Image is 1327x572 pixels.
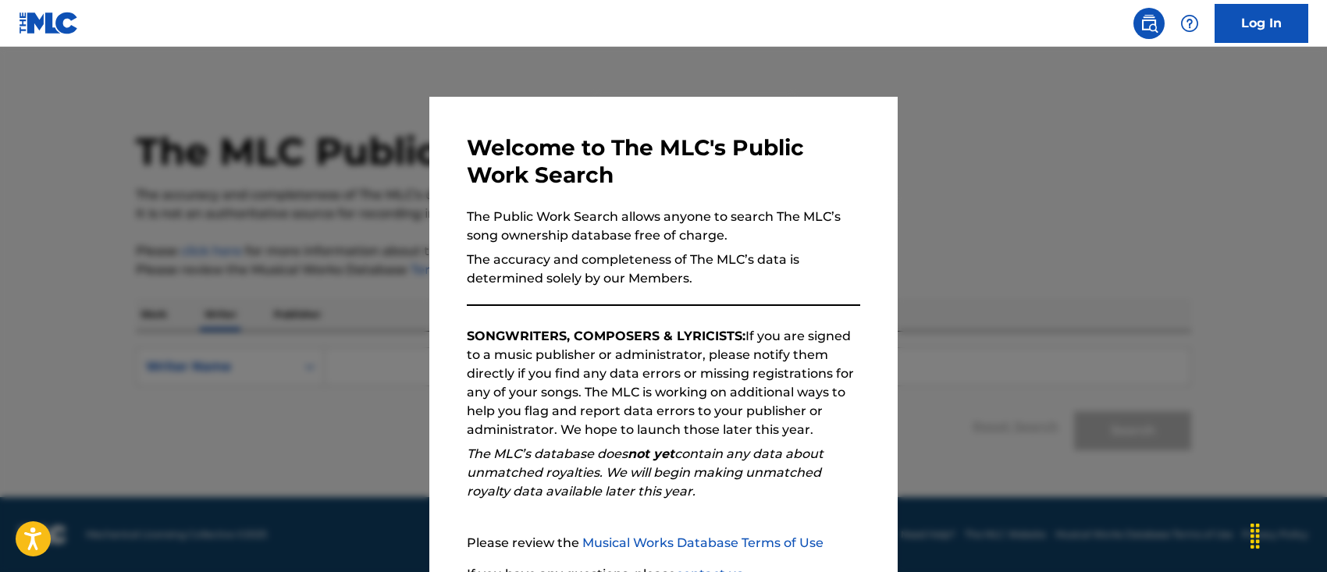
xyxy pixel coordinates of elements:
[1174,8,1205,39] div: Help
[467,534,860,552] p: Please review the
[467,446,824,499] em: The MLC’s database does contain any data about unmatched royalties. We will begin making unmatche...
[467,329,745,343] strong: SONGWRITERS, COMPOSERS & LYRICISTS:
[1249,497,1327,572] div: Widget de chat
[582,535,824,550] a: Musical Works Database Terms of Use
[467,250,860,288] p: The accuracy and completeness of The MLC’s data is determined solely by our Members.
[1243,513,1268,560] div: Arrastrar
[1249,497,1327,572] iframe: Chat Widget
[628,446,674,461] strong: not yet
[1215,4,1308,43] a: Log In
[1133,8,1165,39] a: Public Search
[19,12,79,34] img: MLC Logo
[467,208,860,245] p: The Public Work Search allows anyone to search The MLC’s song ownership database free of charge.
[1140,14,1158,33] img: search
[1180,14,1199,33] img: help
[467,327,860,439] p: If you are signed to a music publisher or administrator, please notify them directly if you find ...
[467,134,860,189] h3: Welcome to The MLC's Public Work Search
